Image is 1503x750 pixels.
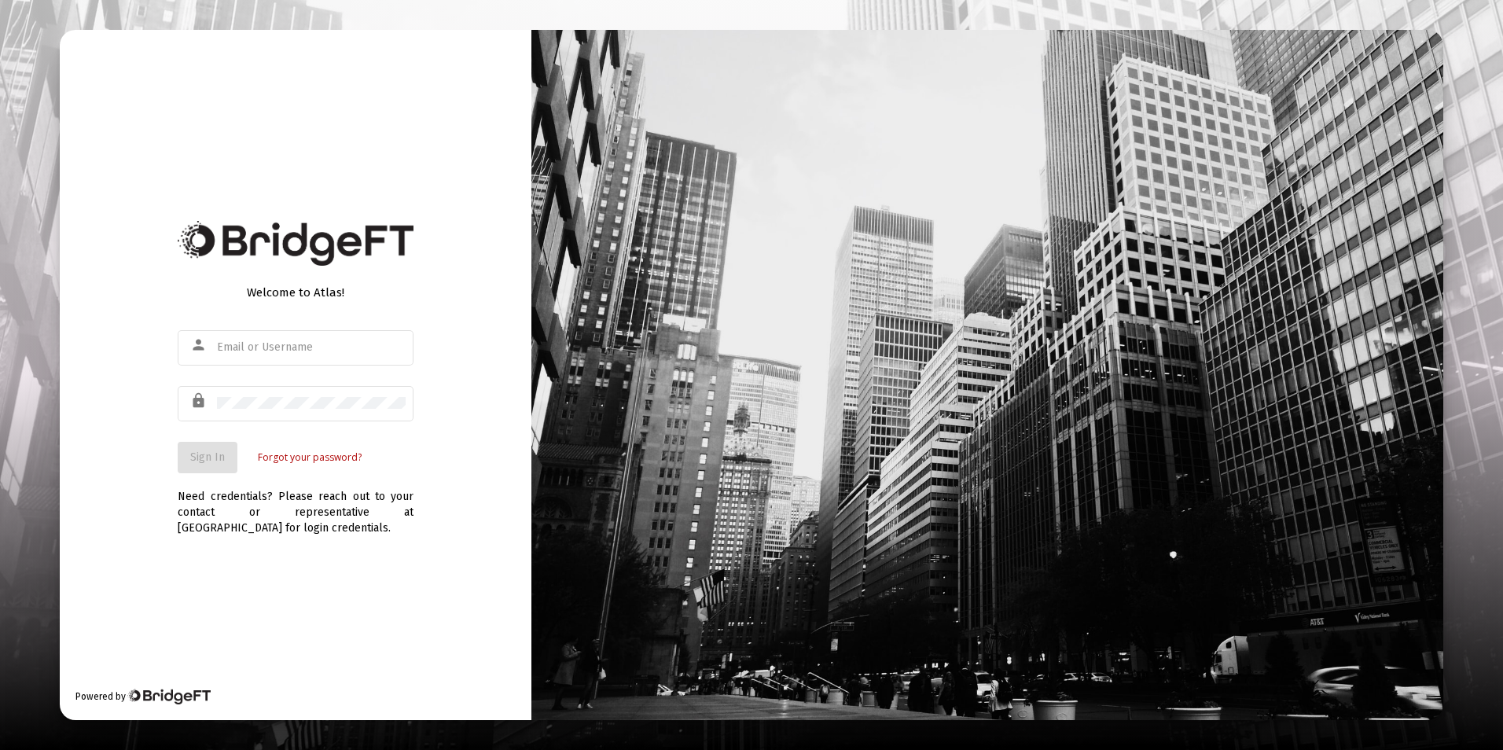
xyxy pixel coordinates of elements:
[258,450,362,465] a: Forgot your password?
[217,341,406,354] input: Email or Username
[190,336,209,355] mat-icon: person
[178,221,413,266] img: Bridge Financial Technology Logo
[178,473,413,536] div: Need credentials? Please reach out to your contact or representative at [GEOGRAPHIC_DATA] for log...
[190,450,225,464] span: Sign In
[178,285,413,300] div: Welcome to Atlas!
[127,689,210,704] img: Bridge Financial Technology Logo
[178,442,237,473] button: Sign In
[190,392,209,410] mat-icon: lock
[75,689,210,704] div: Powered by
